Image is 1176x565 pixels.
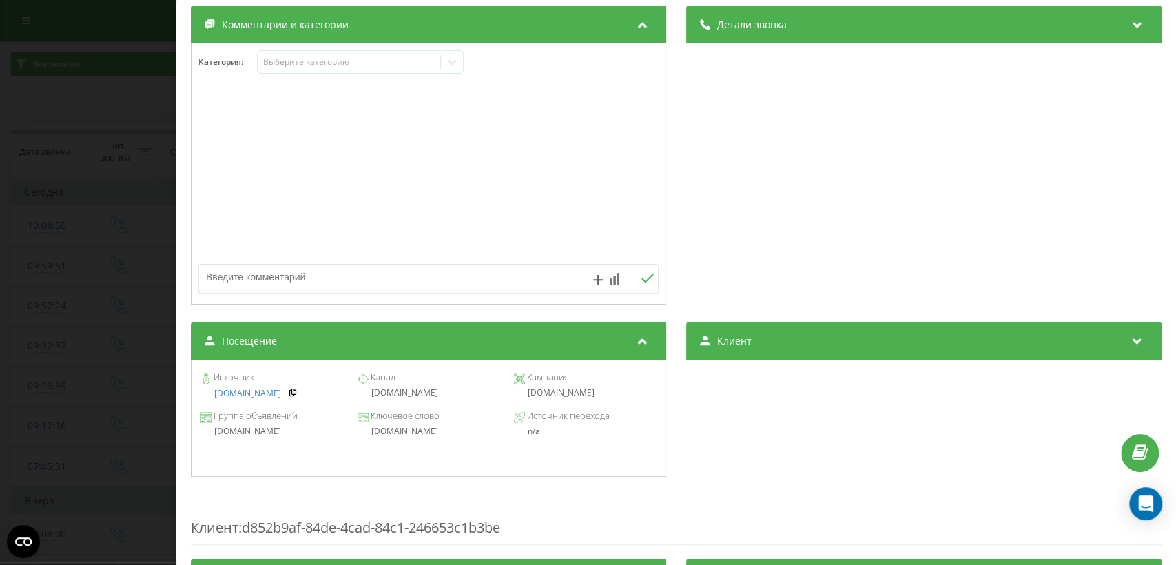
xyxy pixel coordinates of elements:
span: Источник [212,371,254,384]
span: Клиент [191,518,238,537]
span: Комментарии и категории [222,18,349,32]
div: n/a [514,427,657,436]
div: : d852b9af-84de-4cad-84c1-246653c1b3be [191,491,1162,545]
span: Источник перехода [525,409,610,423]
div: Выберите категорию [263,56,435,68]
div: [DOMAIN_NAME] [358,427,500,436]
span: Клиент [717,334,752,348]
div: [DOMAIN_NAME] [514,388,657,398]
span: Детали звонка [717,18,787,32]
div: [DOMAIN_NAME] [358,388,500,398]
div: Open Intercom Messenger [1129,487,1162,520]
span: Кампания [525,371,569,384]
div: [DOMAIN_NAME] [200,427,343,436]
span: Канал [369,371,395,384]
span: Ключевое слово [369,409,440,423]
span: Группа объявлений [212,409,298,423]
h4: Категория : [198,57,257,67]
button: Open CMP widget [7,525,40,558]
span: Посещение [222,334,277,348]
a: [DOMAIN_NAME] [214,389,281,398]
